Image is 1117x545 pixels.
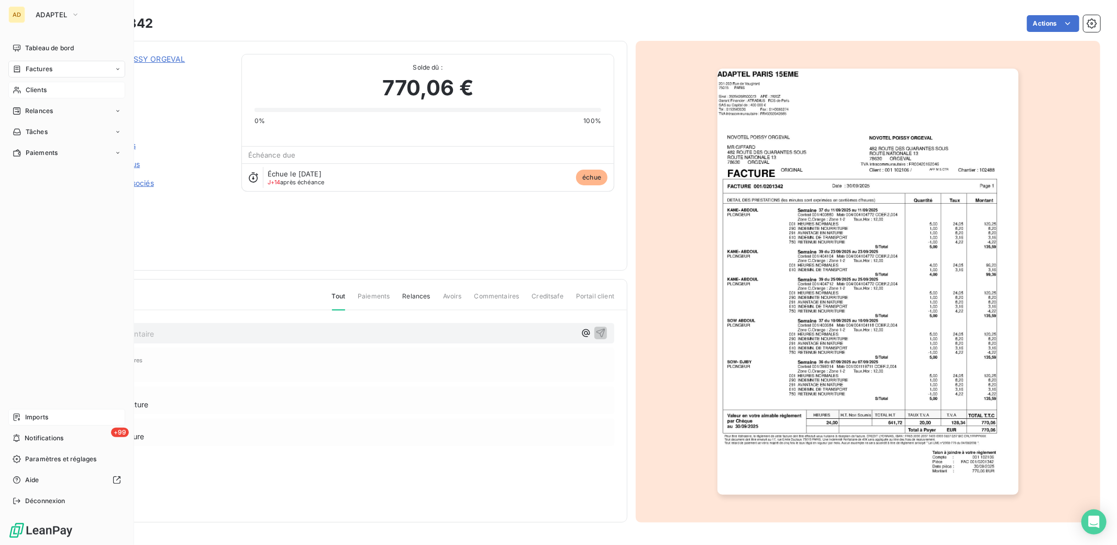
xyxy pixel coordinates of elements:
[111,428,129,437] span: +99
[8,522,73,539] img: Logo LeanPay
[268,179,281,186] span: J+14
[36,10,67,19] span: ADAPTEL
[268,170,322,178] span: Échue le [DATE]
[25,413,48,422] span: Imports
[402,292,430,309] span: Relances
[576,170,607,185] span: échue
[1027,15,1079,32] button: Actions
[332,292,346,310] span: Tout
[576,292,614,309] span: Portail client
[8,472,125,488] a: Aide
[26,148,58,158] span: Paiements
[255,116,265,126] span: 0%
[358,292,390,309] span: Paiements
[25,43,74,53] span: Tableau de bord
[26,127,48,137] span: Tâches
[8,6,25,23] div: AD
[532,292,563,309] span: Creditsafe
[255,63,601,72] span: Solde dû :
[25,106,53,116] span: Relances
[25,496,65,506] span: Déconnexion
[474,292,519,309] span: Commentaires
[26,64,52,74] span: Factures
[382,72,473,104] span: 770,06 €
[25,454,96,464] span: Paramètres et réglages
[443,292,462,309] span: Avoirs
[26,85,47,95] span: Clients
[717,69,1019,495] img: invoice_thumbnail
[248,151,296,159] span: Échéance due
[82,66,229,75] span: 411210600
[25,475,39,485] span: Aide
[268,179,325,185] span: après échéance
[25,433,63,443] span: Notifications
[1081,509,1107,535] div: Open Intercom Messenger
[583,116,601,126] span: 100%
